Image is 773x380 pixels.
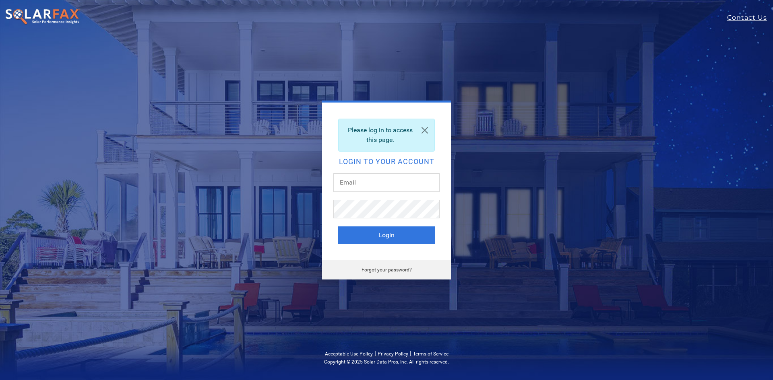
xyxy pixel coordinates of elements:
[5,8,81,25] img: SolarFax
[362,267,412,273] a: Forgot your password?
[378,351,408,357] a: Privacy Policy
[413,351,449,357] a: Terms of Service
[333,173,440,192] input: Email
[338,226,435,244] button: Login
[338,119,435,152] div: Please log in to access this page.
[325,351,373,357] a: Acceptable Use Policy
[727,13,773,23] a: Contact Us
[415,119,434,142] a: Close
[374,349,376,357] span: |
[410,349,411,357] span: |
[338,158,435,165] h2: Login to your account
